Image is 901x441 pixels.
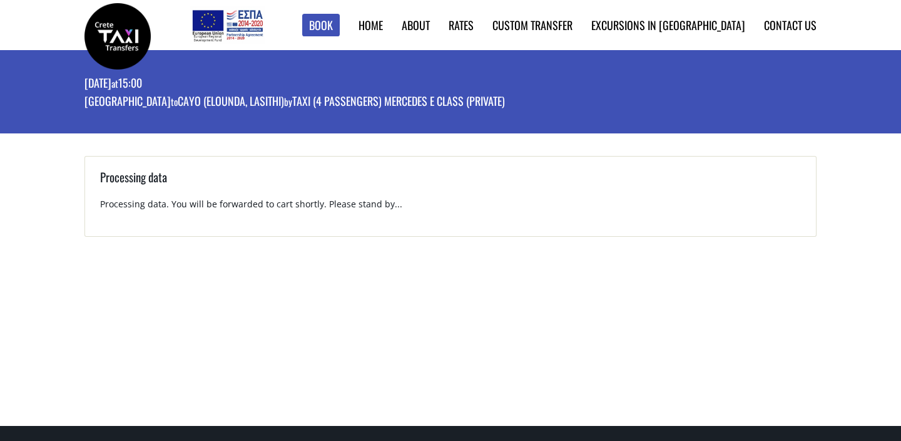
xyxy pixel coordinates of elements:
[84,75,505,93] p: [DATE] 15:00
[84,3,151,70] img: Crete Taxi Transfers | Booking page | Crete Taxi Transfers
[449,17,474,33] a: Rates
[302,14,340,37] a: Book
[171,95,178,108] small: to
[764,17,817,33] a: Contact us
[190,6,265,44] img: e-bannersEUERDF180X90.jpg
[100,198,801,221] p: Processing data. You will be forwarded to cart shortly. Please stand by...
[359,17,383,33] a: Home
[284,95,292,108] small: by
[402,17,430,33] a: About
[84,93,505,112] p: [GEOGRAPHIC_DATA] Cayo (Elounda, Lasithi) Taxi (4 passengers) Mercedes E Class (private)
[100,169,801,198] h3: Processing data
[111,76,118,90] small: at
[84,28,151,41] a: Crete Taxi Transfers | Booking page | Crete Taxi Transfers
[492,17,573,33] a: Custom Transfer
[591,17,745,33] a: Excursions in [GEOGRAPHIC_DATA]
